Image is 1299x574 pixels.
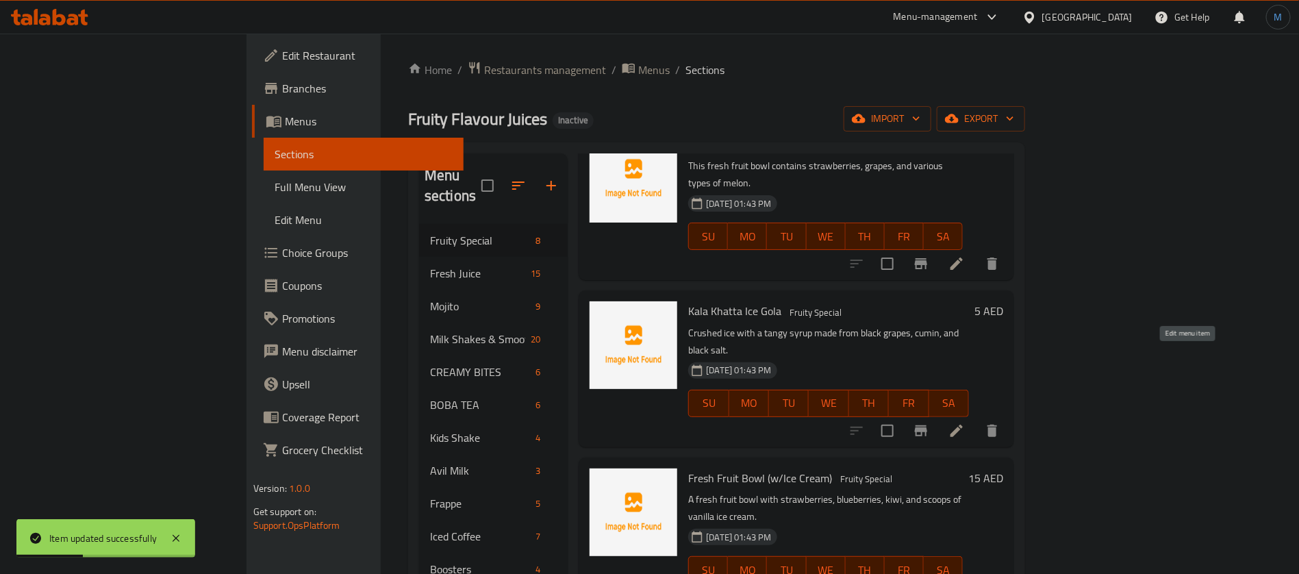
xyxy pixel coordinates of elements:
[530,530,546,543] span: 7
[502,169,535,202] span: Sort sections
[419,257,568,290] div: Fresh Juice15
[885,223,924,250] button: FR
[530,366,546,379] span: 6
[835,471,898,487] span: Fruity Special
[688,223,728,250] button: SU
[419,290,568,323] div: Mojito9
[735,393,764,413] span: MO
[282,376,453,392] span: Upsell
[252,105,464,138] a: Menus
[873,416,902,445] span: Select to update
[530,300,546,313] span: 9
[282,277,453,294] span: Coupons
[814,393,843,413] span: WE
[784,304,847,321] div: Fruity Special
[264,203,464,236] a: Edit Menu
[846,223,885,250] button: TH
[275,179,453,195] span: Full Menu View
[611,62,616,78] li: /
[807,223,846,250] button: WE
[976,247,1009,280] button: delete
[282,245,453,261] span: Choice Groups
[408,61,1025,79] nav: breadcrumb
[530,464,546,477] span: 3
[282,47,453,64] span: Edit Restaurant
[430,265,525,282] span: Fresh Juice
[688,158,963,192] p: This fresh fruit bowl contains strawberries, grapes, and various types of melon.
[929,227,957,247] span: SA
[253,479,287,497] span: Version:
[430,429,530,446] span: Kids Shake
[622,61,670,79] a: Menus
[275,146,453,162] span: Sections
[890,227,918,247] span: FR
[1042,10,1133,25] div: [GEOGRAPHIC_DATA]
[844,106,931,132] button: import
[252,72,464,105] a: Branches
[530,364,546,380] div: items
[728,223,767,250] button: MO
[894,9,978,25] div: Menu-management
[282,442,453,458] span: Grocery Checklist
[430,364,530,380] div: CREAMY BITES
[530,234,546,247] span: 8
[767,223,806,250] button: TU
[675,62,680,78] li: /
[688,468,832,488] span: Fresh Fruit Bowl (w/Ice Cream)
[855,110,920,127] span: import
[473,171,502,200] span: Select all sections
[430,462,530,479] span: Avil Milk
[430,331,525,347] span: Milk Shakes & Smoothies
[948,255,965,272] a: Edit menu item
[289,479,310,497] span: 1.0.0
[430,528,530,545] span: Iced Coffee
[525,267,546,280] span: 15
[772,227,800,247] span: TU
[430,397,530,413] span: BOBA TEA
[889,390,929,417] button: FR
[282,310,453,327] span: Promotions
[530,528,546,545] div: items
[530,298,546,314] div: items
[430,495,530,512] span: Frappe
[905,247,937,280] button: Branch-specific-item
[419,454,568,487] div: Avil Milk3
[688,325,969,359] p: Crushed ice with a tangy syrup made from black grapes, cumin, and black salt.
[419,520,568,553] div: Iced Coffee7
[252,401,464,434] a: Coverage Report
[812,227,840,247] span: WE
[535,169,568,202] button: Add section
[252,335,464,368] a: Menu disclaimer
[252,302,464,335] a: Promotions
[252,434,464,466] a: Grocery Checklist
[774,393,803,413] span: TU
[430,232,530,249] span: Fruity Special
[851,227,879,247] span: TH
[419,487,568,520] div: Frappe5
[468,61,606,79] a: Restaurants management
[849,390,889,417] button: TH
[264,138,464,171] a: Sections
[530,429,546,446] div: items
[525,265,546,282] div: items
[935,393,963,413] span: SA
[430,298,530,314] span: Mojito
[835,471,898,488] div: Fruity Special
[937,106,1025,132] button: export
[419,323,568,355] div: Milk Shakes & Smoothies20
[525,333,546,346] span: 20
[282,343,453,360] span: Menu disclaimer
[530,462,546,479] div: items
[553,112,594,129] div: Inactive
[408,103,547,134] span: Fruity Flavour Juices
[275,212,453,228] span: Edit Menu
[905,414,937,447] button: Branch-specific-item
[590,301,677,389] img: Kala Khatta Ice Gola
[894,393,923,413] span: FR
[252,236,464,269] a: Choice Groups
